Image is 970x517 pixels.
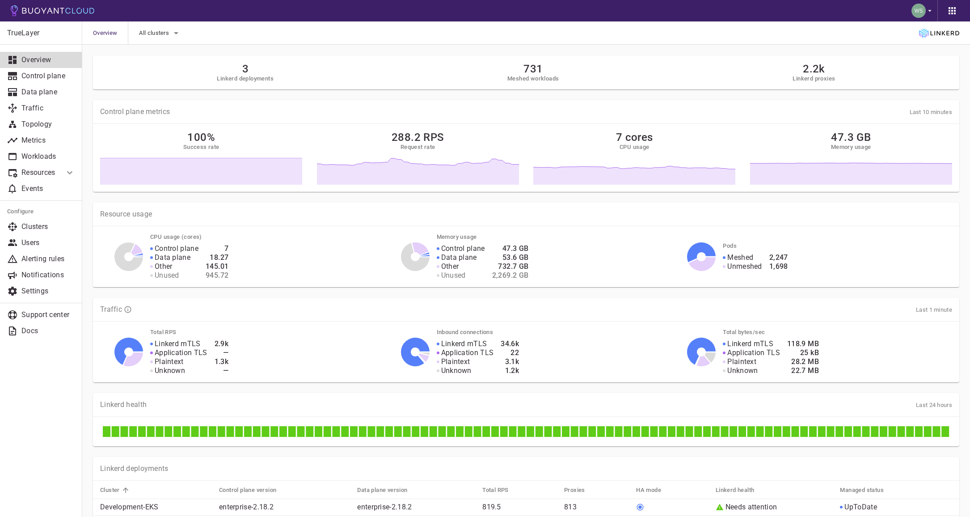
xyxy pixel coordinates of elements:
p: Alerting rules [21,254,75,263]
span: Overview [93,21,128,45]
p: Notifications [21,271,75,280]
p: Unused [155,271,179,280]
span: Linkerd health [716,486,766,494]
h4: 3.1k [501,357,519,366]
p: Unmeshed [727,262,762,271]
p: UpToDate [844,503,877,512]
span: Last 10 minutes [910,109,953,115]
p: Docs [21,326,75,335]
p: Topology [21,120,75,129]
a: 288.2 RPSRequest rate [317,131,519,185]
h2: 100% [187,131,215,144]
p: Plaintext [727,357,756,366]
h4: 2,247 [769,253,788,262]
p: Overview [21,55,75,64]
span: Last 24 hours [916,402,952,408]
h4: — [215,366,229,375]
p: Control plane [155,244,198,253]
p: Application TLS [155,348,207,357]
p: Resources [21,168,57,177]
h4: 2,269.2 GB [492,271,529,280]
p: Linkerd mTLS [441,339,487,348]
p: Data plane [155,253,190,262]
p: Unknown [727,366,758,375]
h4: 22.7 MB [787,366,819,375]
p: Users [21,238,75,247]
p: Linkerd deployments [100,464,169,473]
p: Traffic [100,305,122,314]
h2: 731 [507,63,559,75]
h2: 288.2 RPS [392,131,444,144]
p: 813 [564,503,629,512]
p: Events [21,184,75,193]
p: Support center [21,310,75,319]
p: 819.5 [482,503,557,512]
p: Linkerd mTLS [155,339,201,348]
h5: Proxies [564,487,585,494]
h5: Control plane version [219,487,276,494]
h5: Data plane version [357,487,407,494]
h5: Linkerd deployments [217,75,274,82]
h5: Total RPS [482,487,509,494]
p: Other [155,262,173,271]
h5: Configure [7,208,75,215]
p: Unknown [155,366,185,375]
p: TrueLayer [7,29,75,38]
p: Linkerd health [100,400,147,409]
p: Application TLS [727,348,780,357]
button: All clusters [139,26,181,40]
p: Control plane metrics [100,107,170,116]
h4: 7 [206,244,228,253]
h5: Request rate [401,144,435,151]
h5: Meshed workloads [507,75,559,82]
span: Cluster [100,486,131,494]
a: enterprise-2.18.2 [219,503,274,511]
h5: Memory usage [831,144,871,151]
p: Plaintext [441,357,470,366]
h5: HA mode [636,487,661,494]
p: Meshed [727,253,753,262]
a: 100%Success rate [100,131,303,185]
span: Proxies [564,486,597,494]
p: Data plane [441,253,477,262]
p: Unused [441,271,466,280]
p: Workloads [21,152,75,161]
h4: 28.2 MB [787,357,819,366]
h5: CPU usage [620,144,649,151]
span: Control plane version [219,486,288,494]
h4: 1,698 [769,262,788,271]
p: Plaintext [155,357,184,366]
h2: 3 [217,63,274,75]
a: Needs attention [725,503,777,511]
p: Resource usage [100,210,952,219]
a: enterprise-2.18.2 [357,503,412,511]
h4: 1.2k [501,366,519,375]
p: Metrics [21,136,75,145]
h2: 47.3 GB [831,131,871,144]
span: Total RPS [482,486,520,494]
p: Control plane [21,72,75,81]
span: Managed status [840,486,895,494]
span: HA mode [636,486,673,494]
h4: 118.9 MB [787,339,819,348]
h5: Managed status [840,487,884,494]
h4: 25 kB [787,348,819,357]
a: 47.3 GBMemory usage [750,131,953,185]
h4: 53.6 GB [492,253,529,262]
h2: 7 cores [616,131,653,144]
h4: 945.72 [206,271,228,280]
h5: Linkerd proxies [793,75,835,82]
h4: 732.7 GB [492,262,529,271]
p: Development-EKS [100,503,212,512]
span: All clusters [139,30,171,37]
p: Settings [21,287,75,296]
p: Application TLS [441,348,494,357]
h4: 145.01 [206,262,228,271]
p: Data plane [21,88,75,97]
p: Traffic [21,104,75,113]
h4: 1.3k [215,357,229,366]
h4: — [215,348,229,357]
p: Control plane [441,244,485,253]
p: Unknown [441,366,472,375]
p: Linkerd mTLS [727,339,773,348]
